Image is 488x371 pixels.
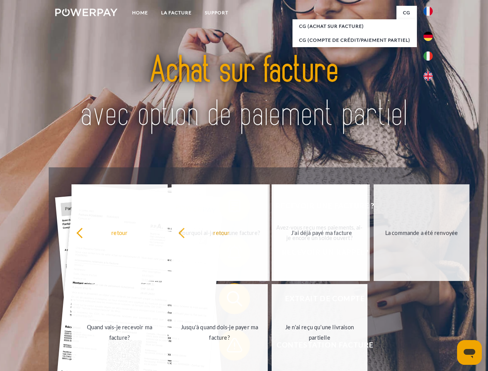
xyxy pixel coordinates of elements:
[292,33,417,47] a: CG (Compte de crédit/paiement partiel)
[396,6,417,20] a: CG
[74,37,414,148] img: title-powerpay_fr.svg
[423,71,433,81] img: en
[423,7,433,16] img: fr
[178,227,265,238] div: retour
[292,19,417,33] a: CG (achat sur facture)
[55,9,117,16] img: logo-powerpay-white.svg
[126,6,155,20] a: Home
[423,51,433,61] img: it
[457,340,482,365] iframe: Bouton de lancement de la fenêtre de messagerie
[278,227,365,238] div: J'ai déjà payé ma facture
[378,227,465,238] div: La commande a été renvoyée
[76,322,163,343] div: Quand vais-je recevoir ma facture?
[176,322,263,343] div: Jusqu'à quand dois-je payer ma facture?
[423,32,433,41] img: de
[76,227,163,238] div: retour
[155,6,198,20] a: LA FACTURE
[276,322,363,343] div: Je n'ai reçu qu'une livraison partielle
[198,6,235,20] a: Support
